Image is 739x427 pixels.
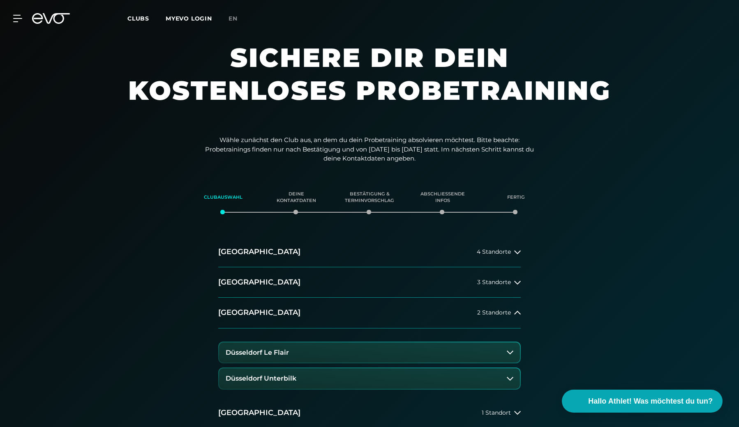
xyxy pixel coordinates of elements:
a: Clubs [127,14,166,22]
h2: [GEOGRAPHIC_DATA] [218,308,300,318]
span: Hallo Athlet! Was möchtest du tun? [588,396,713,407]
div: Deine Kontaktdaten [270,186,323,209]
span: 4 Standorte [477,249,511,255]
span: 3 Standorte [477,279,511,285]
h2: [GEOGRAPHIC_DATA] [218,247,300,257]
h2: [GEOGRAPHIC_DATA] [218,277,300,287]
div: Abschließende Infos [416,186,469,209]
span: 2 Standorte [477,310,511,316]
div: Fertig [490,186,542,209]
span: 1 Standort [482,410,511,416]
div: Clubauswahl [197,186,249,209]
h3: Düsseldorf Le Flair [226,349,289,356]
p: Wähle zunächst den Club aus, an dem du dein Probetraining absolvieren möchtest. Bitte beachte: Pr... [205,135,534,163]
span: Clubs [127,15,149,22]
button: Hallo Athlet! Was möchtest du tun? [562,390,723,413]
button: Düsseldorf Unterbilk [219,368,520,389]
div: Bestätigung & Terminvorschlag [343,186,396,209]
h1: Sichere dir dein kostenloses Probetraining [123,41,616,123]
h2: [GEOGRAPHIC_DATA] [218,408,300,418]
h3: Düsseldorf Unterbilk [226,375,296,382]
button: Düsseldorf Le Flair [219,342,520,363]
span: en [229,15,238,22]
button: [GEOGRAPHIC_DATA]4 Standorte [218,237,521,267]
button: [GEOGRAPHIC_DATA]3 Standorte [218,267,521,298]
a: en [229,14,247,23]
a: MYEVO LOGIN [166,15,212,22]
button: [GEOGRAPHIC_DATA]2 Standorte [218,298,521,328]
